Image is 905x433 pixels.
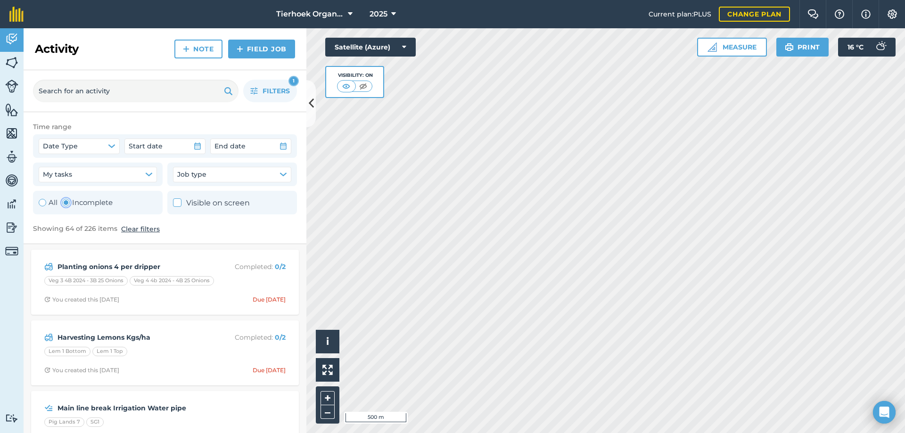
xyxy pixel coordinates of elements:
a: Note [174,40,222,58]
img: svg+xml;base64,PD94bWwgdmVyc2lvbj0iMS4wIiBlbmNvZGluZz0idXRmLTgiPz4KPCEtLSBHZW5lcmF0b3I6IEFkb2JlIE... [5,32,18,46]
button: 16 °C [838,38,896,57]
div: Visibility: On [337,72,373,79]
span: My tasks [43,169,72,180]
a: Planting onions 4 per dripperCompleted: 0/2Veg 3 4B 2024 - 3B 25 OnionsVeg 4 4b 2024 - 4B 25 Onio... [37,255,293,309]
button: + [321,391,335,405]
img: svg+xml;base64,PD94bWwgdmVyc2lvbj0iMS4wIiBlbmNvZGluZz0idXRmLTgiPz4KPCEtLSBHZW5lcmF0b3I6IEFkb2JlIE... [44,261,53,272]
p: Completed : [211,332,286,343]
img: svg+xml;base64,PHN2ZyB4bWxucz0iaHR0cDovL3d3dy53My5vcmcvMjAwMC9zdmciIHdpZHRoPSIxOSIgaGVpZ2h0PSIyNC... [785,41,794,53]
div: Due [DATE] [253,296,286,303]
img: svg+xml;base64,PHN2ZyB4bWxucz0iaHR0cDovL3d3dy53My5vcmcvMjAwMC9zdmciIHdpZHRoPSI1NiIgaGVpZ2h0PSI2MC... [5,126,18,140]
img: svg+xml;base64,PHN2ZyB4bWxucz0iaHR0cDovL3d3dy53My5vcmcvMjAwMC9zdmciIHdpZHRoPSIxNCIgaGVpZ2h0PSIyNC... [183,43,189,55]
button: Print [776,38,829,57]
img: svg+xml;base64,PD94bWwgdmVyc2lvbj0iMS4wIiBlbmNvZGluZz0idXRmLTgiPz4KPCEtLSBHZW5lcmF0b3I6IEFkb2JlIE... [5,197,18,211]
strong: Planting onions 4 per dripper [58,261,207,272]
div: Lem 1 Bottom [44,347,90,356]
p: Completed : [211,261,286,272]
span: Filters [263,86,290,96]
div: Veg 3 4B 2024 - 3B 25 Onions [44,276,128,286]
button: Satellite (Azure) [325,38,416,57]
img: svg+xml;base64,PHN2ZyB4bWxucz0iaHR0cDovL3d3dy53My5vcmcvMjAwMC9zdmciIHdpZHRoPSI1MCIgaGVpZ2h0PSI0MC... [340,82,352,91]
img: A question mark icon [834,9,845,19]
div: Time range [33,122,297,132]
img: Clock with arrow pointing clockwise [44,367,50,373]
img: svg+xml;base64,PHN2ZyB4bWxucz0iaHR0cDovL3d3dy53My5vcmcvMjAwMC9zdmciIHdpZHRoPSIxOSIgaGVpZ2h0PSIyNC... [224,85,233,97]
img: svg+xml;base64,PD94bWwgdmVyc2lvbj0iMS4wIiBlbmNvZGluZz0idXRmLTgiPz4KPCEtLSBHZW5lcmF0b3I6IEFkb2JlIE... [5,80,18,93]
span: Current plan : PLUS [649,9,711,19]
div: Veg 4 4b 2024 - 4B 25 Onions [130,276,214,286]
strong: Harvesting Lemons Kgs/ha [58,332,207,343]
span: End date [214,141,246,151]
div: Pig Lands 7 [44,417,84,427]
img: svg+xml;base64,PD94bWwgdmVyc2lvbj0iMS4wIiBlbmNvZGluZz0idXRmLTgiPz4KPCEtLSBHZW5lcmF0b3I6IEFkb2JlIE... [44,402,53,414]
div: Due [DATE] [253,367,286,374]
img: svg+xml;base64,PD94bWwgdmVyc2lvbj0iMS4wIiBlbmNvZGluZz0idXRmLTgiPz4KPCEtLSBHZW5lcmF0b3I6IEFkb2JlIE... [5,221,18,235]
a: Harvesting Lemons Kgs/haCompleted: 0/2Lem 1 BottomLem 1 TopClock with arrow pointing clockwiseYou... [37,326,293,380]
img: svg+xml;base64,PD94bWwgdmVyc2lvbj0iMS4wIiBlbmNvZGluZz0idXRmLTgiPz4KPCEtLSBHZW5lcmF0b3I6IEFkb2JlIE... [5,150,18,164]
span: Start date [129,141,163,151]
a: Change plan [719,7,790,22]
img: Clock with arrow pointing clockwise [44,296,50,302]
button: Filters [243,80,297,102]
img: svg+xml;base64,PHN2ZyB4bWxucz0iaHR0cDovL3d3dy53My5vcmcvMjAwMC9zdmciIHdpZHRoPSI1NiIgaGVpZ2h0PSI2MC... [5,56,18,70]
div: Lem 1 Top [92,347,127,356]
div: Toggle Activity [39,197,113,208]
span: Showing 64 of 226 items [33,224,117,234]
span: Job type [177,169,206,180]
img: svg+xml;base64,PD94bWwgdmVyc2lvbj0iMS4wIiBlbmNvZGluZz0idXRmLTgiPz4KPCEtLSBHZW5lcmF0b3I6IEFkb2JlIE... [44,332,53,343]
img: Ruler icon [708,42,717,52]
img: fieldmargin Logo [9,7,24,22]
button: Date Type [39,139,120,154]
input: Search for an activity [33,80,239,102]
button: Start date [124,139,206,154]
h2: Activity [35,41,79,57]
div: SG1 [86,417,104,427]
img: svg+xml;base64,PHN2ZyB4bWxucz0iaHR0cDovL3d3dy53My5vcmcvMjAwMC9zdmciIHdpZHRoPSIxNCIgaGVpZ2h0PSIyNC... [237,43,243,55]
button: – [321,405,335,419]
button: My tasks [39,167,157,182]
span: Tierhoek Organic Farm [276,8,344,20]
img: svg+xml;base64,PHN2ZyB4bWxucz0iaHR0cDovL3d3dy53My5vcmcvMjAwMC9zdmciIHdpZHRoPSI1NiIgaGVpZ2h0PSI2MC... [5,103,18,117]
img: Two speech bubbles overlapping with the left bubble in the forefront [807,9,819,19]
img: svg+xml;base64,PD94bWwgdmVyc2lvbj0iMS4wIiBlbmNvZGluZz0idXRmLTgiPz4KPCEtLSBHZW5lcmF0b3I6IEFkb2JlIE... [5,245,18,258]
img: svg+xml;base64,PD94bWwgdmVyc2lvbj0iMS4wIiBlbmNvZGluZz0idXRmLTgiPz4KPCEtLSBHZW5lcmF0b3I6IEFkb2JlIE... [871,38,890,57]
button: End date [210,139,291,154]
a: Field Job [228,40,295,58]
strong: 0 / 2 [275,262,286,271]
img: A cog icon [887,9,898,19]
label: Visible on screen [173,197,250,209]
img: svg+xml;base64,PHN2ZyB4bWxucz0iaHR0cDovL3d3dy53My5vcmcvMjAwMC9zdmciIHdpZHRoPSI1MCIgaGVpZ2h0PSI0MC... [357,82,369,91]
img: svg+xml;base64,PHN2ZyB4bWxucz0iaHR0cDovL3d3dy53My5vcmcvMjAwMC9zdmciIHdpZHRoPSIxNyIgaGVpZ2h0PSIxNy... [861,8,871,20]
div: 1 [288,76,299,86]
label: Incomplete [62,197,113,208]
button: Clear filters [121,224,160,234]
label: All [39,197,58,208]
strong: Main line break Irrigation Water pipe [58,403,207,413]
button: Job type [173,167,291,182]
img: svg+xml;base64,PD94bWwgdmVyc2lvbj0iMS4wIiBlbmNvZGluZz0idXRmLTgiPz4KPCEtLSBHZW5lcmF0b3I6IEFkb2JlIE... [5,173,18,188]
img: svg+xml;base64,PD94bWwgdmVyc2lvbj0iMS4wIiBlbmNvZGluZz0idXRmLTgiPz4KPCEtLSBHZW5lcmF0b3I6IEFkb2JlIE... [5,414,18,423]
span: i [326,335,329,347]
span: 16 ° C [847,38,864,57]
img: Four arrows, one pointing top left, one top right, one bottom right and the last bottom left [322,365,333,375]
strong: 0 / 2 [275,333,286,342]
button: i [316,330,339,353]
div: Open Intercom Messenger [873,401,896,424]
div: You created this [DATE] [44,296,119,303]
span: 2025 [370,8,387,20]
span: Date Type [43,141,78,151]
div: You created this [DATE] [44,367,119,374]
button: Measure [697,38,767,57]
